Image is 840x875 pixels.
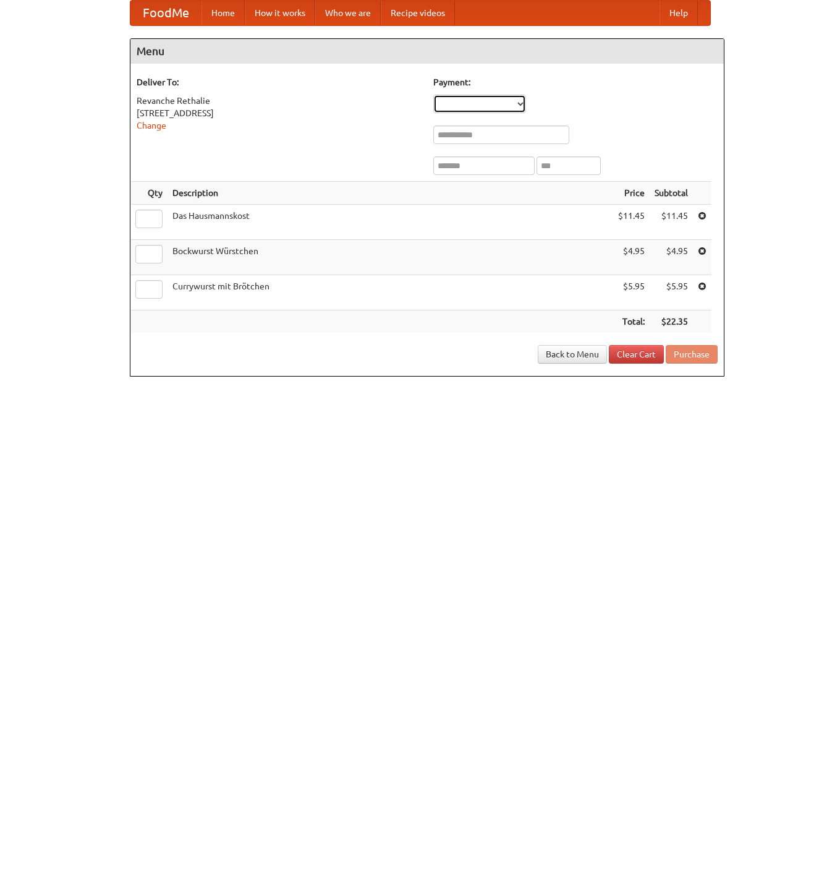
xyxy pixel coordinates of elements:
[613,275,650,310] td: $5.95
[613,205,650,240] td: $11.45
[538,345,607,364] a: Back to Menu
[168,205,613,240] td: Das Hausmannskost
[202,1,245,25] a: Home
[137,95,421,107] div: Revanche Rethalie
[433,76,718,88] h5: Payment:
[650,310,693,333] th: $22.35
[168,275,613,310] td: Currywurst mit Brötchen
[650,240,693,275] td: $4.95
[609,345,664,364] a: Clear Cart
[168,182,613,205] th: Description
[613,310,650,333] th: Total:
[130,1,202,25] a: FoodMe
[660,1,698,25] a: Help
[613,182,650,205] th: Price
[650,182,693,205] th: Subtotal
[130,182,168,205] th: Qty
[137,107,421,119] div: [STREET_ADDRESS]
[130,39,724,64] h4: Menu
[137,76,421,88] h5: Deliver To:
[137,121,166,130] a: Change
[666,345,718,364] button: Purchase
[650,275,693,310] td: $5.95
[613,240,650,275] td: $4.95
[315,1,381,25] a: Who we are
[650,205,693,240] td: $11.45
[168,240,613,275] td: Bockwurst Würstchen
[245,1,315,25] a: How it works
[381,1,455,25] a: Recipe videos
